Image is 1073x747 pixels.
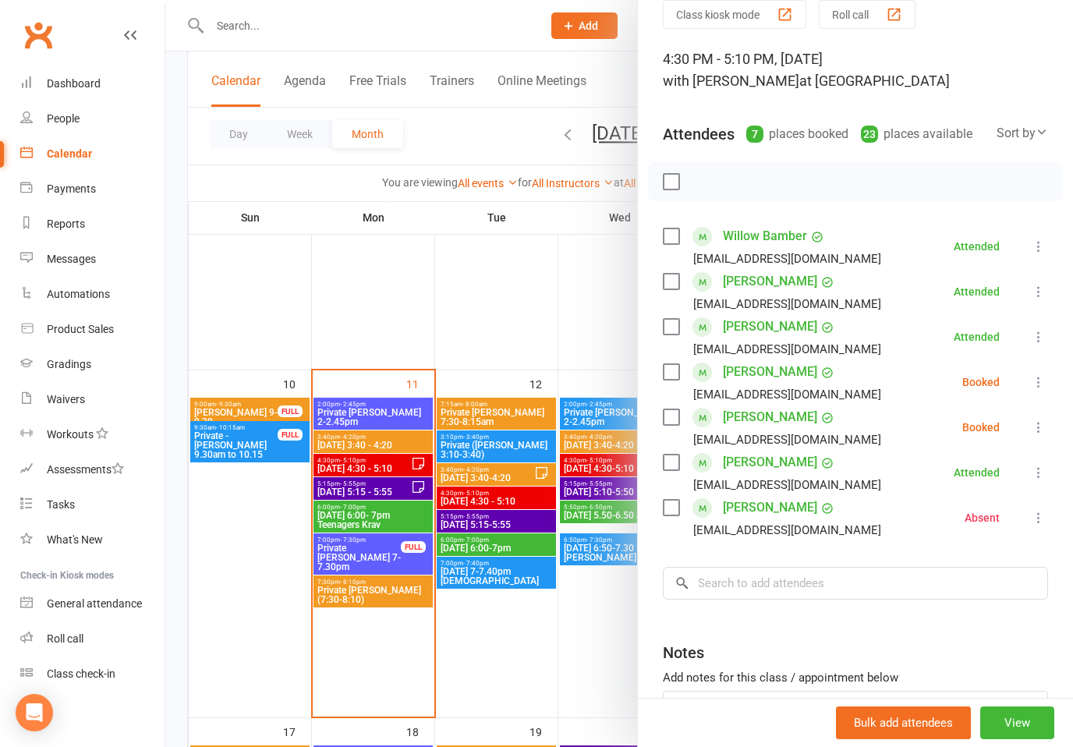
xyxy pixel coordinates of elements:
[20,347,165,382] a: Gradings
[962,377,1000,388] div: Booked
[20,242,165,277] a: Messages
[20,277,165,312] a: Automations
[47,77,101,90] div: Dashboard
[954,286,1000,297] div: Attended
[20,452,165,487] a: Assessments
[836,706,971,739] button: Bulk add attendees
[954,241,1000,252] div: Attended
[47,393,85,405] div: Waivers
[693,339,881,359] div: [EMAIL_ADDRESS][DOMAIN_NAME]
[954,331,1000,342] div: Attended
[47,498,75,511] div: Tasks
[723,450,817,475] a: [PERSON_NAME]
[47,253,96,265] div: Messages
[693,384,881,405] div: [EMAIL_ADDRESS][DOMAIN_NAME]
[20,522,165,558] a: What's New
[47,533,103,546] div: What's New
[20,417,165,452] a: Workouts
[47,147,92,160] div: Calendar
[20,66,165,101] a: Dashboard
[980,706,1054,739] button: View
[693,430,881,450] div: [EMAIL_ADDRESS][DOMAIN_NAME]
[663,642,704,664] div: Notes
[861,126,878,143] div: 23
[861,123,972,145] div: places available
[954,467,1000,478] div: Attended
[19,16,58,55] a: Clubworx
[47,428,94,441] div: Workouts
[47,218,85,230] div: Reports
[20,207,165,242] a: Reports
[47,288,110,300] div: Automations
[20,586,165,621] a: General attendance kiosk mode
[693,520,881,540] div: [EMAIL_ADDRESS][DOMAIN_NAME]
[997,123,1048,143] div: Sort by
[20,172,165,207] a: Payments
[47,323,114,335] div: Product Sales
[962,422,1000,433] div: Booked
[20,382,165,417] a: Waivers
[47,632,83,645] div: Roll call
[663,567,1048,600] input: Search to add attendees
[693,294,881,314] div: [EMAIL_ADDRESS][DOMAIN_NAME]
[47,182,96,195] div: Payments
[723,405,817,430] a: [PERSON_NAME]
[799,73,950,89] span: at [GEOGRAPHIC_DATA]
[47,112,80,125] div: People
[663,668,1048,687] div: Add notes for this class / appointment below
[20,487,165,522] a: Tasks
[47,667,115,680] div: Class check-in
[723,314,817,339] a: [PERSON_NAME]
[746,126,763,143] div: 7
[20,136,165,172] a: Calendar
[20,101,165,136] a: People
[663,123,735,145] div: Attendees
[746,123,848,145] div: places booked
[20,312,165,347] a: Product Sales
[16,694,53,731] div: Open Intercom Messenger
[20,621,165,657] a: Roll call
[723,495,817,520] a: [PERSON_NAME]
[693,475,881,495] div: [EMAIL_ADDRESS][DOMAIN_NAME]
[663,48,1048,92] div: 4:30 PM - 5:10 PM, [DATE]
[723,224,807,249] a: Willow Bamber
[693,249,881,269] div: [EMAIL_ADDRESS][DOMAIN_NAME]
[723,359,817,384] a: [PERSON_NAME]
[47,597,142,610] div: General attendance
[965,512,1000,523] div: Absent
[20,657,165,692] a: Class kiosk mode
[723,269,817,294] a: [PERSON_NAME]
[663,73,799,89] span: with [PERSON_NAME]
[47,358,91,370] div: Gradings
[47,463,124,476] div: Assessments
